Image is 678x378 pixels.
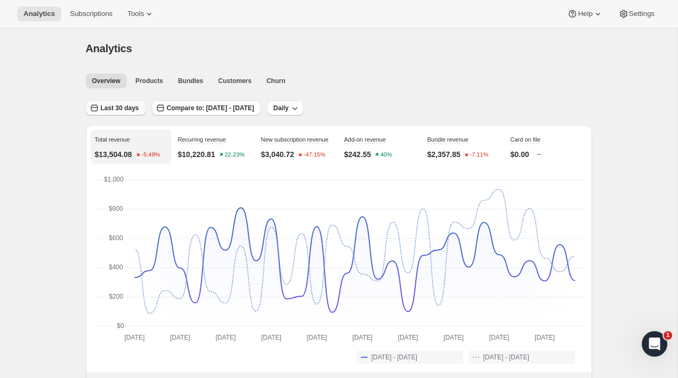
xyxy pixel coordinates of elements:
span: Analytics [23,10,55,18]
text: $200 [109,293,123,300]
iframe: Intercom live chat [642,331,667,357]
p: $242.55 [344,149,372,160]
span: Compare to: [DATE] - [DATE] [167,104,254,112]
text: [DATE] [443,334,464,341]
p: $0.00 [511,149,529,160]
button: Compare to: [DATE] - [DATE] [152,101,261,116]
button: Analytics [17,6,61,21]
text: $1,000 [104,176,124,183]
span: Churn [267,77,285,85]
span: Overview [92,77,120,85]
span: Customers [218,77,252,85]
p: $10,220.81 [178,149,215,160]
span: Bundle revenue [427,136,469,143]
span: Card on file [511,136,540,143]
text: [DATE] [170,334,190,341]
span: Daily [273,104,289,112]
text: [DATE] [398,334,418,341]
span: Bundles [178,77,203,85]
text: [DATE] [489,334,509,341]
p: $13,504.08 [95,149,132,160]
p: $3,040.72 [261,149,294,160]
text: $800 [109,205,123,212]
p: $2,357.85 [427,149,461,160]
button: Daily [267,101,304,116]
text: [DATE] [306,334,327,341]
span: Recurring revenue [178,136,227,143]
text: [DATE] [352,334,373,341]
text: [DATE] [535,334,555,341]
button: Subscriptions [63,6,119,21]
span: 1 [664,331,672,340]
span: Last 30 days [101,104,139,112]
button: Tools [121,6,161,21]
span: [DATE] - [DATE] [483,353,529,361]
span: Tools [127,10,144,18]
text: 40% [381,152,392,158]
span: Total revenue [95,136,130,143]
span: Settings [629,10,655,18]
text: $400 [108,264,123,271]
text: [DATE] [215,334,236,341]
span: Subscriptions [70,10,112,18]
text: [DATE] [261,334,281,341]
span: Analytics [86,43,132,54]
span: Products [135,77,163,85]
text: $0 [117,322,124,330]
span: Help [578,10,592,18]
button: Settings [612,6,661,21]
button: [DATE] - [DATE] [469,351,575,364]
text: -7.11% [470,152,488,158]
text: [DATE] [124,334,144,341]
span: New subscription revenue [261,136,329,143]
text: $600 [109,234,123,242]
span: [DATE] - [DATE] [372,353,417,361]
button: [DATE] - [DATE] [357,351,463,364]
text: -47.15% [303,152,325,158]
button: Help [561,6,609,21]
text: 22.23% [224,152,245,158]
button: Last 30 days [86,101,146,116]
text: -5.49% [141,152,160,158]
span: Add-on revenue [344,136,386,143]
